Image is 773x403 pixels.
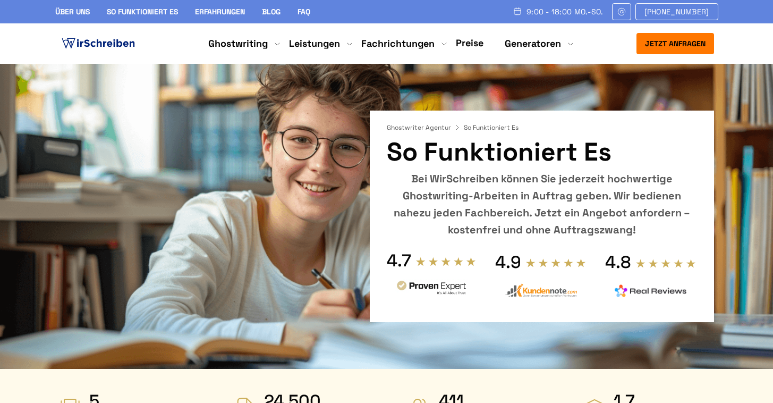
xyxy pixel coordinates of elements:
img: kundennote [505,283,577,298]
a: Ghostwriting [208,37,268,50]
span: 9:00 - 18:00 Mo.-So. [526,7,604,16]
img: logo ghostwriter-österreich [60,36,137,52]
img: stars [415,256,477,266]
img: provenexpert [395,279,468,299]
h1: So funktioniert es [387,137,697,167]
div: 4.8 [605,251,631,273]
img: stars [525,258,587,268]
a: Ghostwriter Agentur [387,123,462,132]
span: [PHONE_NUMBER] [644,7,709,16]
div: 4.9 [495,251,521,273]
a: Fachrichtungen [361,37,435,50]
div: 4.7 [387,250,411,271]
img: stars [635,258,696,268]
a: Leistungen [289,37,340,50]
a: [PHONE_NUMBER] [635,3,718,20]
a: Erfahrungen [195,7,245,16]
img: Schedule [513,7,522,15]
a: Blog [262,7,281,16]
img: Email [617,7,626,16]
a: Preise [456,37,483,49]
a: Generatoren [505,37,561,50]
a: Über uns [55,7,90,16]
div: Bei WirSchreiben können Sie jederzeit hochwertige Ghostwriting-Arbeiten in Auftrag geben. Wir bed... [387,170,697,238]
span: So Funktioniert Es [464,123,519,132]
img: realreviews [615,284,687,297]
a: So funktioniert es [107,7,178,16]
button: Jetzt anfragen [636,33,714,54]
a: FAQ [298,7,310,16]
